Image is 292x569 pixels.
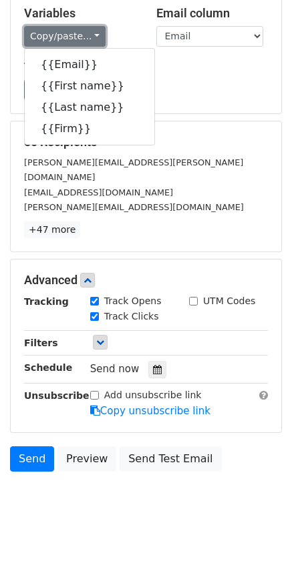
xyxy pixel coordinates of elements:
h5: Variables [24,6,136,21]
iframe: Chat Widget [225,505,292,569]
a: Copy/paste... [24,26,106,47]
small: [PERSON_NAME][EMAIL_ADDRESS][DOMAIN_NAME] [24,202,244,212]
a: Copy unsubscribe link [90,405,210,417]
label: UTM Codes [203,294,255,308]
label: Track Opens [104,294,162,308]
strong: Filters [24,338,58,348]
h5: Email column [156,6,269,21]
label: Track Clicks [104,310,159,324]
small: [PERSON_NAME][EMAIL_ADDRESS][PERSON_NAME][DOMAIN_NAME] [24,157,243,183]
strong: Tracking [24,296,69,307]
a: {{Last name}} [25,97,154,118]
a: Preview [57,446,116,472]
strong: Schedule [24,362,72,373]
h5: Advanced [24,273,268,288]
strong: Unsubscribe [24,390,90,401]
a: +47 more [24,221,80,238]
a: {{Email}} [25,54,154,75]
small: [EMAIL_ADDRESS][DOMAIN_NAME] [24,187,173,197]
a: {{Firm}} [25,118,154,139]
label: Add unsubscribe link [104,388,202,402]
a: Send [10,446,54,472]
a: Send Test Email [120,446,221,472]
a: {{First name}} [25,75,154,97]
span: Send now [90,363,140,375]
